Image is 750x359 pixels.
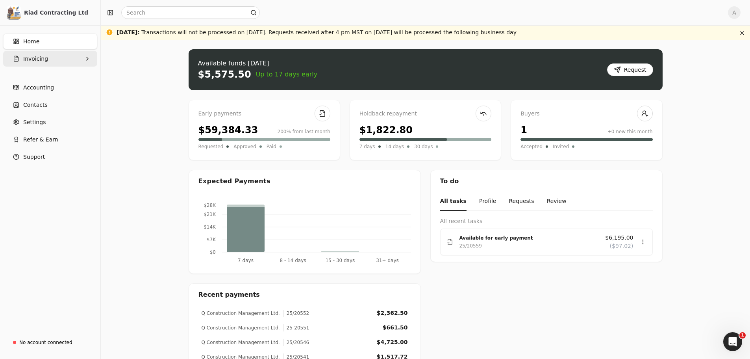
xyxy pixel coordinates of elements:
[278,128,330,135] div: 200% from last month
[204,212,216,217] tspan: $21K
[607,128,653,135] div: +0 new this month
[3,335,97,350] a: No account connected
[520,143,543,151] span: Accepted
[117,29,140,35] span: [DATE] :
[121,6,260,19] input: Search
[728,6,741,19] button: A
[459,234,599,242] div: Available for early payment
[359,123,413,137] div: $1,822.80
[359,143,375,151] span: 7 days
[325,258,355,263] tspan: 15 - 30 days
[607,63,653,76] button: Request
[198,177,270,186] div: Expected Payments
[7,6,21,20] img: 0e290412-1e3c-4a8a-b2f4-430922d201e7.jpeg
[283,324,309,331] div: 25-20551
[267,143,276,151] span: Paid
[23,101,48,109] span: Contacts
[238,258,254,263] tspan: 7 days
[359,110,491,118] div: Holdback repayment
[459,242,482,250] div: 25/20559
[23,136,58,144] span: Refer & Earn
[520,123,527,137] div: 1
[204,203,216,208] tspan: $28K
[509,192,534,211] button: Requests
[610,242,633,250] span: ($97.02)
[202,339,280,346] div: Q Construction Management Ltd.
[23,84,54,92] span: Accounting
[3,97,97,113] a: Contacts
[431,170,662,192] div: To do
[479,192,496,211] button: Profile
[233,143,256,151] span: Approved
[385,143,404,151] span: 14 days
[383,324,408,332] div: $661.50
[283,339,309,346] div: 25/20546
[520,110,652,118] div: Buyers
[189,284,420,306] div: Recent payments
[3,51,97,67] button: Invoicing
[3,149,97,165] button: Support
[117,28,517,37] div: Transactions will not be processed on [DATE]. Requests received after 4 pm MST on [DATE] will be ...
[414,143,433,151] span: 30 days
[202,324,280,331] div: Q Construction Management Ltd.
[723,332,742,351] iframe: Intercom live chat
[209,249,215,255] tspan: $0
[198,59,318,68] div: Available funds [DATE]
[198,143,224,151] span: Requested
[198,68,251,81] div: $5,575.50
[24,9,94,17] div: Riad Contracting Ltd
[23,37,39,46] span: Home
[376,258,398,263] tspan: 31+ days
[204,224,216,230] tspan: $14K
[202,310,280,317] div: Q Construction Management Ltd.
[440,217,653,225] div: All recent tasks
[3,80,97,95] a: Accounting
[547,192,567,211] button: Review
[3,132,97,147] button: Refer & Earn
[256,70,318,79] span: Up to 17 days early
[23,55,48,63] span: Invoicing
[280,258,306,263] tspan: 8 - 14 days
[739,332,746,339] span: 1
[23,118,46,126] span: Settings
[3,114,97,130] a: Settings
[3,33,97,49] a: Home
[198,123,258,137] div: $59,384.33
[553,143,569,151] span: Invited
[23,153,45,161] span: Support
[19,339,72,346] div: No account connected
[283,310,309,317] div: 25/20552
[198,110,330,118] div: Early payments
[206,237,216,242] tspan: $7K
[605,234,633,242] span: $6,195.00
[440,192,467,211] button: All tasks
[377,338,408,346] div: $4,725.00
[377,309,408,317] div: $2,362.50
